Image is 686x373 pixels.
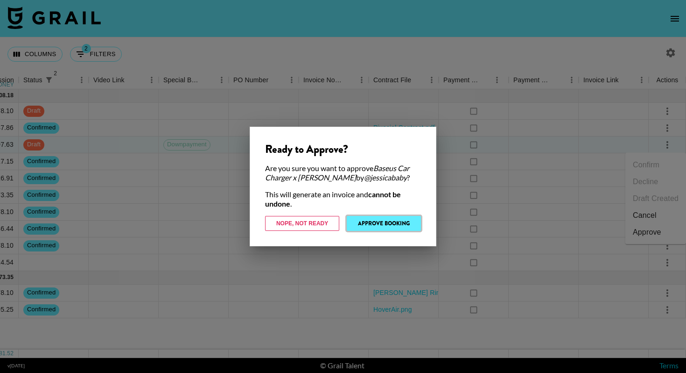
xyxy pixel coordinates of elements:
div: Ready to Approve? [265,142,421,156]
em: @ jessicababy [364,173,407,182]
em: Baseus Car Charger x [PERSON_NAME] [265,164,409,182]
strong: cannot be undone [265,190,401,208]
div: Are you sure you want to approve by ? [265,164,421,182]
button: Approve Booking [347,216,421,231]
button: Nope, Not Ready [265,216,339,231]
div: This will generate an invoice and . [265,190,421,208]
